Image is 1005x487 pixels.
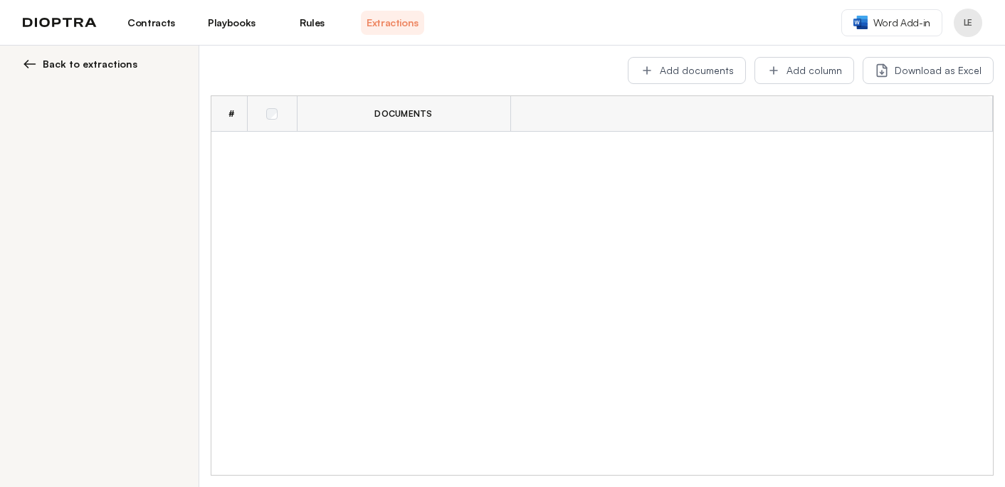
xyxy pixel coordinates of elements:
[280,11,344,35] a: Rules
[23,57,37,71] img: left arrow
[23,57,181,71] button: Back to extractions
[628,57,746,84] button: Add documents
[841,9,942,36] a: Word Add-in
[873,16,930,30] span: Word Add-in
[853,16,868,29] img: word
[361,11,424,35] a: Extractions
[43,57,137,71] span: Back to extractions
[863,57,994,84] button: Download as Excel
[954,9,982,37] button: Profile menu
[23,18,97,28] img: logo
[297,96,510,132] th: Documents
[200,11,263,35] a: Playbooks
[120,11,183,35] a: Contracts
[754,57,854,84] button: Add column
[211,96,247,132] th: #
